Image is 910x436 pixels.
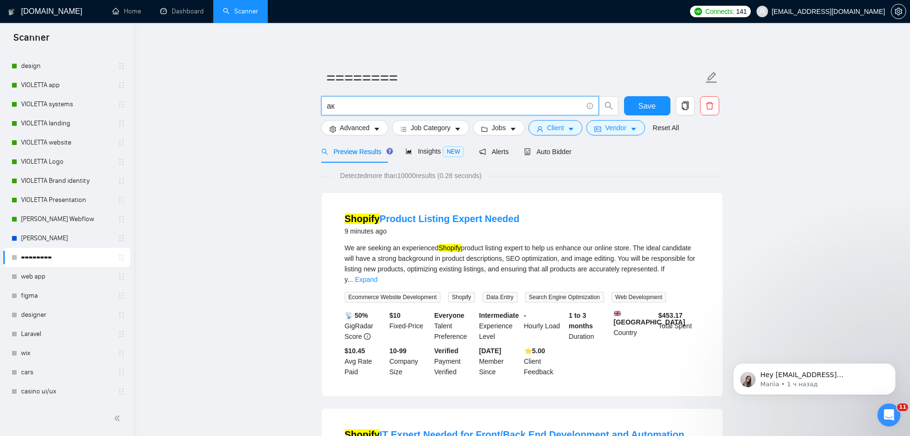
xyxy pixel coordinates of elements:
[759,8,766,15] span: user
[343,346,388,377] div: Avg Rate Paid
[612,310,657,342] div: Country
[387,346,432,377] div: Company Size
[481,125,488,133] span: folder
[118,369,125,376] span: holder
[118,177,125,185] span: holder
[587,103,593,109] span: info-circle
[389,312,400,319] b: $ 10
[321,120,388,135] button: settingAdvancedcaret-down
[118,273,125,280] span: holder
[118,62,125,70] span: holder
[21,305,112,324] a: designer
[340,123,370,133] span: Advanced
[524,312,526,319] b: -
[389,347,406,355] b: 10-99
[373,125,380,133] span: caret-down
[329,125,336,133] span: setting
[524,347,545,355] b: ⭐️ 5.00
[21,229,112,248] a: [PERSON_NAME]
[510,125,516,133] span: caret-down
[321,148,328,155] span: search
[605,123,626,133] span: Vendor
[21,76,112,95] a: VIOLETTA app
[118,158,125,166] span: holder
[477,346,522,377] div: Member Since
[6,31,57,51] span: Scanner
[327,66,703,89] input: Scanner name...
[568,125,574,133] span: caret-down
[522,310,567,342] div: Hourly Load
[21,267,112,286] a: web app
[406,147,464,155] span: Insights
[439,244,461,252] mark: Shopify
[701,101,719,110] span: delete
[528,120,583,135] button: userClientcaret-down
[676,101,694,110] span: copy
[599,96,618,115] button: search
[586,120,645,135] button: idcardVendorcaret-down
[21,324,112,344] a: Laravel
[21,95,112,114] a: VIOLETTA systems
[705,71,718,84] span: edit
[537,125,543,133] span: user
[434,347,459,355] b: Verified
[21,190,112,210] a: VIOLETTA Presentation
[355,276,377,283] a: Expand
[448,292,475,302] span: Shopify
[21,133,112,152] a: VIOLETTA website
[21,286,112,305] a: figma
[118,196,125,204] span: holder
[364,333,371,340] span: info-circle
[327,100,582,112] input: Search Freelance Jobs...
[118,311,125,319] span: holder
[658,312,683,319] b: $ 453.17
[345,225,520,237] div: 9 minutes ago
[891,8,906,15] a: setting
[118,292,125,300] span: holder
[477,310,522,342] div: Experience Level
[657,310,702,342] div: Total Spent
[406,148,412,155] span: area-chart
[8,4,15,20] img: logo
[345,347,365,355] b: $10.45
[21,171,112,190] a: VIOLETTA Brand identity
[21,248,112,267] a: ========
[547,123,564,133] span: Client
[653,123,679,133] a: Reset All
[160,7,204,15] a: dashboardDashboard
[719,343,910,410] iframe: Intercom notifications сообщение
[118,81,125,89] span: holder
[112,7,141,15] a: homeHome
[432,310,477,342] div: Talent Preference
[891,4,906,19] button: setting
[347,276,353,283] span: ...
[118,101,125,108] span: holder
[479,148,486,155] span: notification
[343,310,388,342] div: GigRadar Score
[736,6,746,17] span: 141
[676,96,695,115] button: copy
[482,292,517,302] span: Data Entry
[118,349,125,357] span: holder
[118,215,125,223] span: holder
[118,235,125,242] span: holder
[21,152,112,171] a: VIOLETTA Logo
[473,120,525,135] button: folderJobscaret-down
[624,96,670,115] button: Save
[392,120,469,135] button: barsJob Categorycaret-down
[400,125,407,133] span: bars
[594,125,601,133] span: idcard
[600,101,618,110] span: search
[114,414,123,423] span: double-left
[877,403,900,426] iframe: Intercom live chat
[479,148,509,156] span: Alerts
[522,346,567,377] div: Client Feedback
[118,330,125,338] span: holder
[333,170,488,181] span: Detected more than 10000 results (0.28 seconds)
[118,120,125,127] span: holder
[411,123,450,133] span: Job Category
[525,292,604,302] span: Search Engine Optimization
